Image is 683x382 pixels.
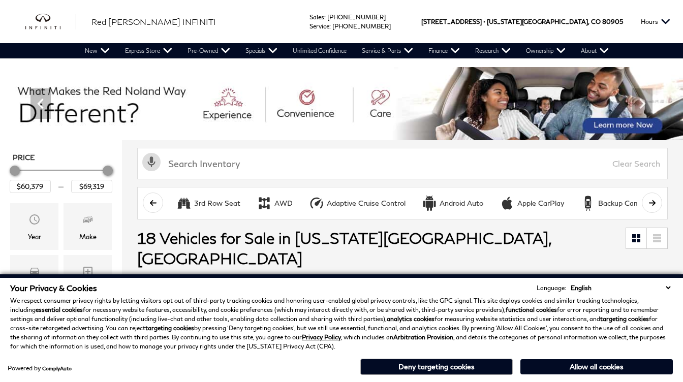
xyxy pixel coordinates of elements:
span: Go to slide 6 [358,121,368,132]
span: Trim [82,263,94,283]
button: Android AutoAndroid Auto [416,193,489,214]
div: Next [632,88,653,119]
img: INFINITI [25,14,76,30]
a: infiniti [25,14,76,30]
div: Apple CarPlay [500,196,515,211]
select: Language Select [568,283,673,293]
button: Adaptive Cruise ControlAdaptive Cruise Control [303,193,411,214]
div: Android Auto [440,199,483,208]
strong: analytics cookies [387,315,434,323]
span: Go to slide 1 [287,121,297,132]
strong: targeting cookies [145,324,194,332]
span: Make [82,211,94,231]
a: Finance [421,43,468,58]
div: Android Auto [422,196,437,211]
strong: essential cookies [36,306,83,313]
a: [PHONE_NUMBER] [332,22,391,30]
span: Your Privacy & Cookies [10,283,97,293]
a: [PHONE_NUMBER] [327,13,386,21]
p: We respect consumer privacy rights by letting visitors opt out of third-party tracking cookies an... [10,296,673,351]
button: Allow all cookies [520,359,673,374]
a: Ownership [518,43,573,58]
strong: targeting cookies [600,315,649,323]
span: Model [28,263,41,283]
div: Make [79,231,97,242]
span: Sales [309,13,324,21]
div: Apple CarPlay [517,199,564,208]
span: 18 Vehicles for Sale in [US_STATE][GEOGRAPHIC_DATA], [GEOGRAPHIC_DATA] [137,229,551,267]
button: Apple CarPlayApple CarPlay [494,193,570,214]
span: Go to slide 3 [315,121,325,132]
a: ComplyAuto [42,365,72,371]
strong: functional cookies [506,306,557,313]
button: scroll left [143,193,163,213]
button: scroll right [642,193,662,213]
span: Go to slide 7 [372,121,382,132]
div: Price [10,162,112,193]
svg: Click to toggle on voice search [142,153,161,171]
div: Maximum Price [103,166,113,176]
div: Language: [537,285,566,291]
button: Backup CameraBackup Camera [575,193,656,214]
input: Search Inventory [137,148,668,179]
div: Powered by [8,365,72,371]
div: Year [28,231,41,242]
strong: Arbitration Provision [393,333,453,341]
a: Research [468,43,518,58]
span: : [324,13,326,21]
div: Adaptive Cruise Control [309,196,324,211]
a: Service & Parts [354,43,421,58]
div: Minimum Price [10,166,20,176]
div: 3rd Row Seat [176,196,192,211]
nav: Main Navigation [77,43,616,58]
input: Maximum [71,180,112,193]
span: Red [PERSON_NAME] INFINITI [91,17,216,26]
div: 3rd Row Seat [194,199,240,208]
a: Privacy Policy [302,333,341,341]
span: Year [28,211,41,231]
div: Backup Camera [598,199,650,208]
div: YearYear [10,203,58,250]
a: Pre-Owned [180,43,238,58]
div: ModelModel [10,255,58,302]
span: Go to slide 8 [386,121,396,132]
a: [STREET_ADDRESS] • [US_STATE][GEOGRAPHIC_DATA], CO 80905 [421,18,623,25]
span: Go to slide 2 [301,121,311,132]
a: Unlimited Confidence [285,43,354,58]
button: Deny targeting cookies [360,359,513,375]
div: MakeMake [64,203,112,250]
button: AWDAWD [251,193,298,214]
span: Go to slide 4 [329,121,339,132]
div: AWD [257,196,272,211]
a: Red [PERSON_NAME] INFINITI [91,16,216,28]
div: TrimTrim [64,255,112,302]
span: : [329,22,331,30]
span: Service [309,22,329,30]
a: Specials [238,43,285,58]
div: Adaptive Cruise Control [327,199,406,208]
div: Backup Camera [580,196,596,211]
a: New [77,43,117,58]
input: Minimum [10,180,51,193]
a: Express Store [117,43,180,58]
div: Previous [30,88,51,119]
span: Go to slide 5 [344,121,354,132]
h5: Price [13,153,109,162]
a: About [573,43,616,58]
div: AWD [274,199,293,208]
button: 3rd Row Seat3rd Row Seat [171,193,246,214]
